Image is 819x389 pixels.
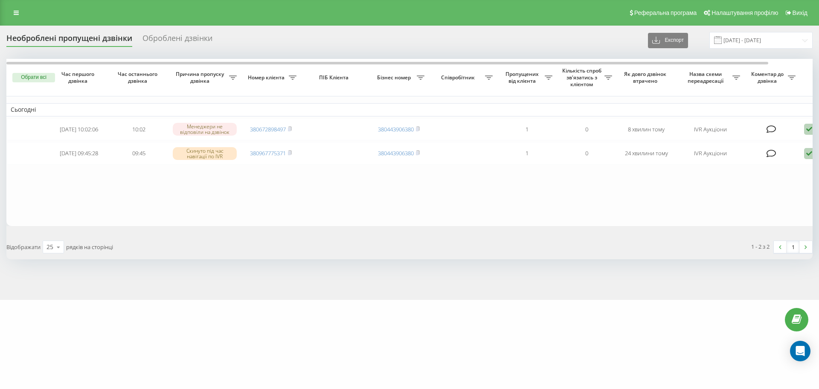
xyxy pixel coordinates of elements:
[497,142,557,165] td: 1
[648,33,688,48] button: Експорт
[12,73,55,82] button: Обрати всі
[378,149,414,157] a: 380443906380
[173,123,237,136] div: Менеджери не відповіли на дзвінок
[46,243,53,251] div: 25
[616,142,676,165] td: 24 хвилини тому
[793,9,807,16] span: Вихід
[749,71,788,84] span: Коментар до дзвінка
[109,142,168,165] td: 09:45
[6,34,132,47] div: Необроблені пропущені дзвінки
[676,142,744,165] td: IVR Аукціони
[250,149,286,157] a: 380967775371
[497,118,557,141] td: 1
[751,242,770,251] div: 1 - 2 з 2
[676,118,744,141] td: IVR Аукціони
[109,118,168,141] td: 10:02
[66,243,113,251] span: рядків на сторінці
[616,118,676,141] td: 8 хвилин тому
[373,74,417,81] span: Бізнес номер
[142,34,212,47] div: Оброблені дзвінки
[557,118,616,141] td: 0
[308,74,362,81] span: ПІБ Клієнта
[6,243,41,251] span: Відображати
[49,118,109,141] td: [DATE] 10:02:06
[712,9,778,16] span: Налаштування профілю
[378,125,414,133] a: 380443906380
[56,71,102,84] span: Час першого дзвінка
[790,341,810,361] div: Open Intercom Messenger
[250,125,286,133] a: 380672898497
[173,147,237,160] div: Скинуто під час навігації по IVR
[116,71,162,84] span: Час останнього дзвінка
[787,241,799,253] a: 1
[245,74,289,81] span: Номер клієнта
[634,9,697,16] span: Реферальна програма
[623,71,669,84] span: Як довго дзвінок втрачено
[680,71,732,84] span: Назва схеми переадресації
[561,67,604,87] span: Кількість спроб зв'язатись з клієнтом
[557,142,616,165] td: 0
[433,74,485,81] span: Співробітник
[173,71,229,84] span: Причина пропуску дзвінка
[501,71,545,84] span: Пропущених від клієнта
[49,142,109,165] td: [DATE] 09:45:28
